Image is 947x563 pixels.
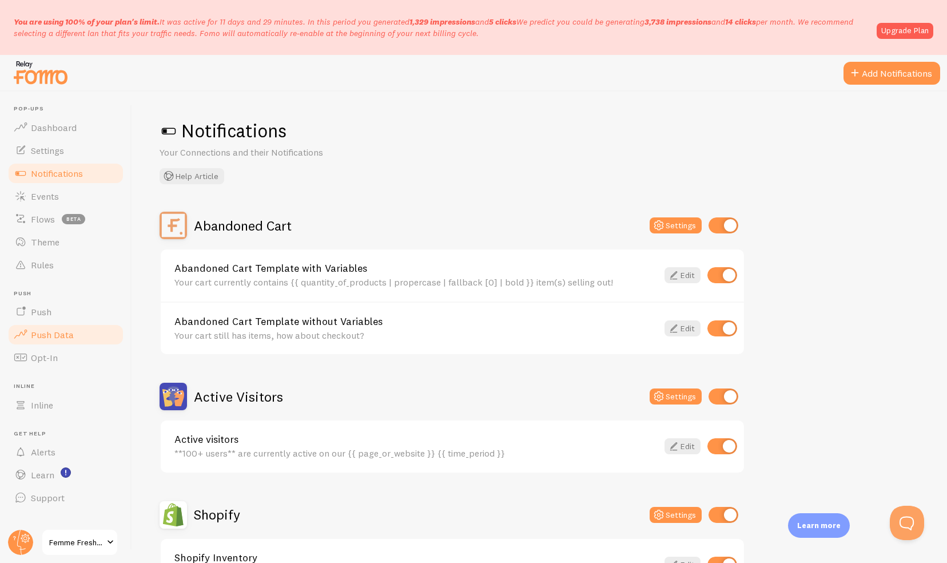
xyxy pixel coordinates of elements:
p: Your Connections and their Notifications [160,146,434,159]
button: Settings [650,217,702,233]
img: Shopify [160,501,187,529]
span: Support [31,492,65,503]
b: 5 clicks [489,17,516,27]
h2: Abandoned Cart [194,217,292,235]
div: Your cart still has items, how about checkout? [174,330,658,340]
span: Inline [31,399,53,411]
a: Rules [7,253,125,276]
span: and [409,17,516,27]
span: Theme [31,236,59,248]
iframe: Help Scout Beacon - Open [890,506,924,540]
span: Get Help [14,430,125,438]
span: Alerts [31,446,55,458]
img: fomo-relay-logo-orange.svg [12,58,69,87]
span: and [644,17,756,27]
span: Push [14,290,125,298]
p: Learn more [797,520,841,531]
a: Opt-In [7,346,125,369]
span: Events [31,191,59,202]
h2: Shopify [194,506,240,524]
a: Active visitors [174,434,658,445]
img: Abandoned Cart [160,212,187,239]
span: Opt-In [31,352,58,363]
span: Notifications [31,168,83,179]
a: Abandoned Cart Template with Variables [174,263,658,273]
a: Push Data [7,323,125,346]
h1: Notifications [160,119,920,142]
a: Theme [7,231,125,253]
span: You are using 100% of your plan's limit. [14,17,160,27]
span: Femme Fresh Finds [49,536,104,549]
a: Alerts [7,441,125,463]
span: Learn [31,469,54,481]
div: **100+ users** are currently active on our {{ page_or_website }} {{ time_period }} [174,448,658,458]
a: Upgrade Plan [877,23,933,39]
a: Edit [665,438,701,454]
a: Support [7,486,125,509]
span: Push Data [31,329,74,340]
div: Learn more [788,513,850,538]
div: Your cart currently contains {{ quantity_of_products | propercase | fallback [0] | bold }} item(s... [174,277,658,287]
a: Inline [7,394,125,417]
span: beta [62,214,85,224]
a: Shopify Inventory [174,553,658,563]
a: Edit [665,320,701,336]
button: Help Article [160,168,224,184]
b: 14 clicks [725,17,756,27]
span: Pop-ups [14,105,125,113]
a: Abandoned Cart Template without Variables [174,316,658,327]
button: Settings [650,507,702,523]
a: Settings [7,139,125,162]
a: Femme Fresh Finds [41,529,118,556]
span: Rules [31,259,54,271]
button: Settings [650,388,702,405]
span: Dashboard [31,122,77,133]
a: Push [7,300,125,323]
a: Edit [665,267,701,283]
p: It was active for 11 days and 29 minutes. In this period you generated We predict you could be ge... [14,16,870,39]
b: 1,329 impressions [409,17,475,27]
svg: <p>Watch New Feature Tutorials!</p> [61,467,71,478]
a: Flows beta [7,208,125,231]
h2: Active Visitors [194,388,283,406]
a: Events [7,185,125,208]
b: 3,738 impressions [644,17,711,27]
a: Dashboard [7,116,125,139]
span: Flows [31,213,55,225]
img: Active Visitors [160,383,187,410]
span: Inline [14,383,125,390]
span: Settings [31,145,64,156]
span: Push [31,306,51,318]
a: Learn [7,463,125,486]
a: Notifications [7,162,125,185]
